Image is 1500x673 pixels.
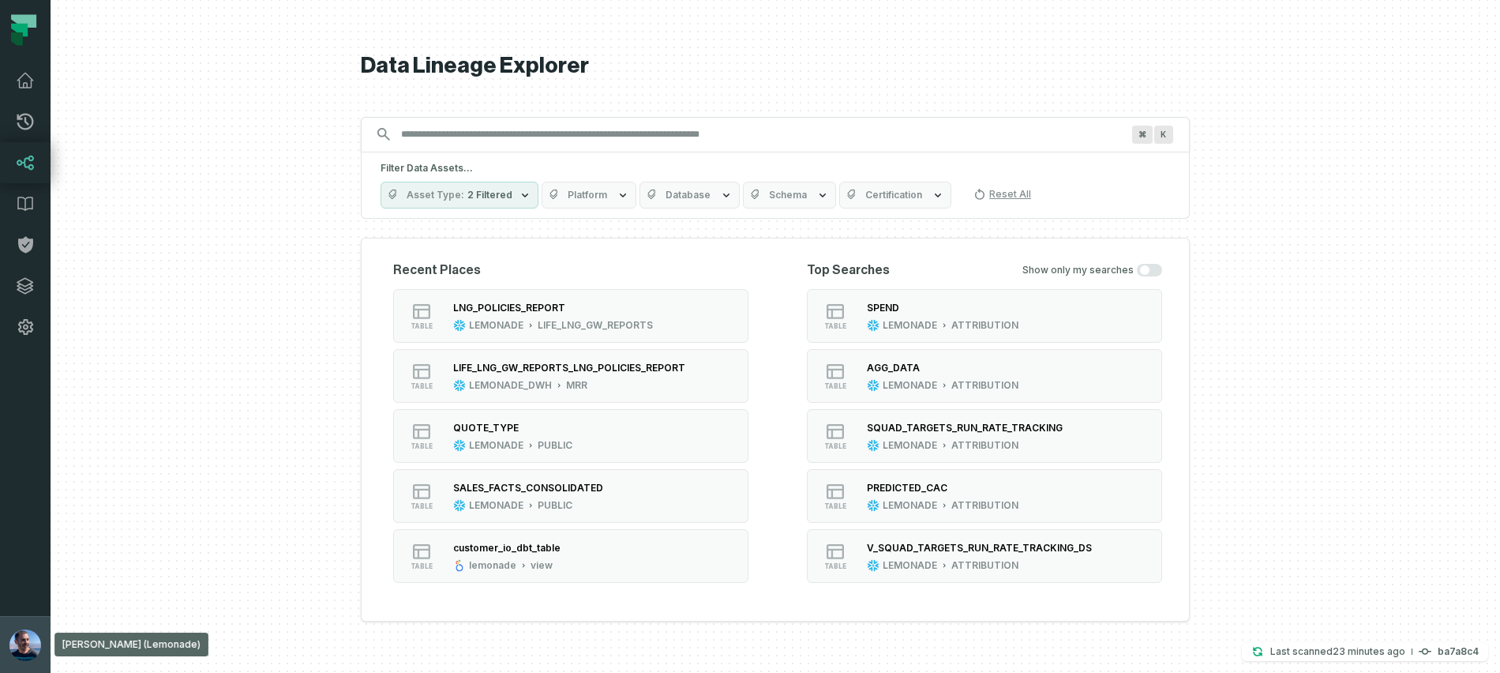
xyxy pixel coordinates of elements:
[1270,644,1405,660] p: Last scanned
[361,52,1190,80] h1: Data Lineage Explorer
[1154,126,1173,144] span: Press ⌘ + K to focus the search bar
[1438,647,1479,656] h4: ba7a8c4
[9,630,41,661] img: avatar of Tal Kurnas
[54,633,208,656] div: [PERSON_NAME] (Lemonade)
[1333,645,1405,657] relative-time: Sep 29, 2025, 10:34 AM EDT
[1132,126,1153,144] span: Press ⌘ + K to focus the search bar
[1242,642,1488,661] button: Last scanned[DATE] 10:34:44 AMba7a8c4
